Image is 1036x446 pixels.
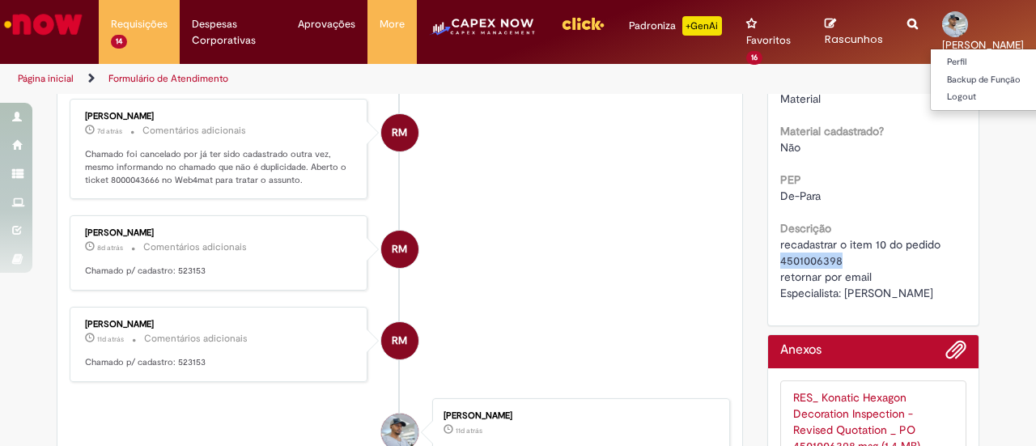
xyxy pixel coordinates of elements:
[392,113,407,152] span: RM
[456,426,482,435] span: 11d atrás
[111,35,127,49] span: 14
[108,72,228,85] a: Formulário de Atendimento
[97,334,124,344] span: 11d atrás
[746,51,762,65] span: 16
[85,265,355,278] p: Chamado p/ cadastro: 523153
[780,237,944,300] span: recadastrar o item 10 do pedido 4501006398 retornar por email Especialista: [PERSON_NAME]
[85,356,355,369] p: Chamado p/ cadastro: 523153
[142,124,246,138] small: Comentários adicionais
[111,16,168,32] span: Requisições
[85,320,355,329] div: [PERSON_NAME]
[12,64,678,94] ul: Trilhas de página
[780,343,822,358] h2: Anexos
[429,16,537,49] img: CapexLogo5.png
[942,38,1024,52] span: [PERSON_NAME]
[97,243,123,253] span: 8d atrás
[2,8,85,40] img: ServiceNow
[298,16,355,32] span: Aprovações
[143,240,247,254] small: Comentários adicionais
[97,334,124,344] time: 19/09/2025 08:52:37
[97,126,122,136] time: 23/09/2025 14:31:03
[97,243,123,253] time: 22/09/2025 08:35:09
[682,16,722,36] p: +GenAi
[780,221,831,236] b: Descrição
[85,148,355,186] p: Chamado foi cancelado por já ter sido cadastrado outra vez, mesmo informando no chamado que não é...
[780,172,801,187] b: PEP
[381,322,418,359] div: Raiane Martins
[746,32,791,49] span: Favoritos
[780,189,821,203] span: De-Para
[144,332,248,346] small: Comentários adicionais
[85,112,355,121] div: [PERSON_NAME]
[192,16,274,49] span: Despesas Corporativas
[780,124,884,138] b: Material cadastrado?
[18,72,74,85] a: Página inicial
[444,411,713,421] div: [PERSON_NAME]
[825,32,883,47] span: Rascunhos
[381,231,418,268] div: Raiane Martins
[561,11,605,36] img: click_logo_yellow_360x200.png
[392,321,407,360] span: RM
[780,91,821,106] span: Material
[629,16,722,36] div: Padroniza
[780,140,800,155] span: Não
[392,230,407,269] span: RM
[945,339,966,368] button: Adicionar anexos
[456,426,482,435] time: 18/09/2025 17:55:33
[825,17,883,47] a: Rascunhos
[85,228,355,238] div: [PERSON_NAME]
[380,16,405,32] span: More
[381,114,418,151] div: Raiane Martins
[97,126,122,136] span: 7d atrás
